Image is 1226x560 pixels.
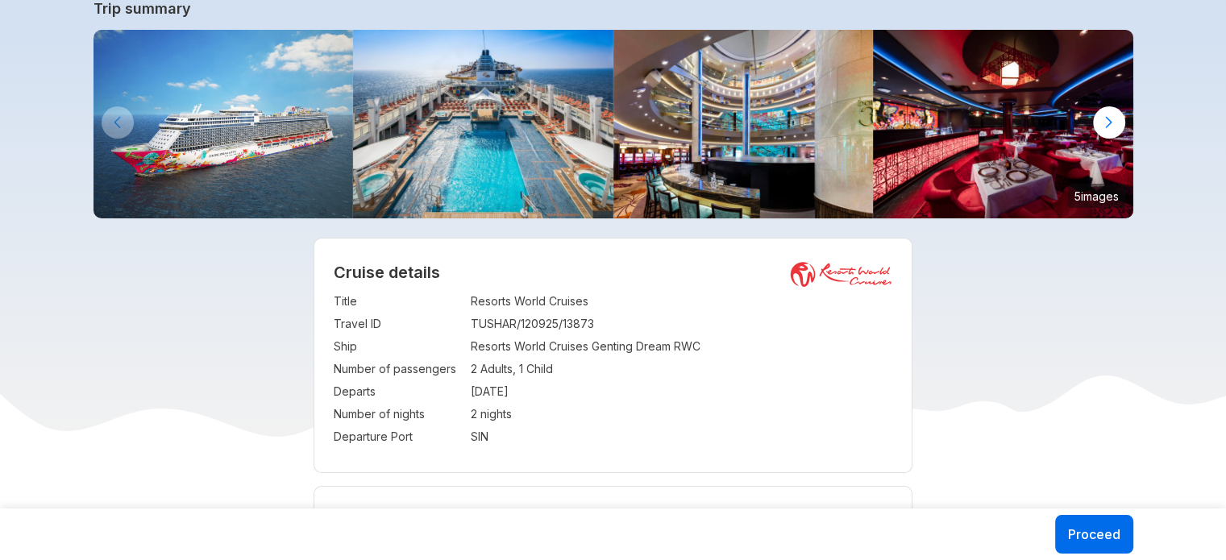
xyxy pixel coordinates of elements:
td: : [463,403,471,425]
h2: Cruise details [334,263,892,282]
td: 2 nights [471,403,892,425]
td: Departure Port [334,425,463,448]
td: SIN [471,425,892,448]
td: : [463,380,471,403]
td: Resorts World Cruises [471,290,892,313]
img: GentingDreambyResortsWorldCruises-KlookIndia.jpg [94,30,354,218]
td: [DATE] [471,380,892,403]
small: 5 images [1068,184,1125,208]
td: Departs [334,380,463,403]
td: TUSHAR/120925/13873 [471,313,892,335]
td: : [463,313,471,335]
img: Main-Pool-800x533.jpg [353,30,613,218]
td: Ship [334,335,463,358]
td: : [463,290,471,313]
td: Resorts World Cruises Genting Dream RWC [471,335,892,358]
button: Proceed [1055,515,1133,554]
td: Number of passengers [334,358,463,380]
td: Number of nights [334,403,463,425]
img: 4.jpg [613,30,874,218]
td: Travel ID [334,313,463,335]
td: Title [334,290,463,313]
td: : [463,358,471,380]
td: : [463,335,471,358]
td: : [463,425,471,448]
img: 16.jpg [873,30,1133,218]
td: 2 Adults, 1 Child [471,358,892,380]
